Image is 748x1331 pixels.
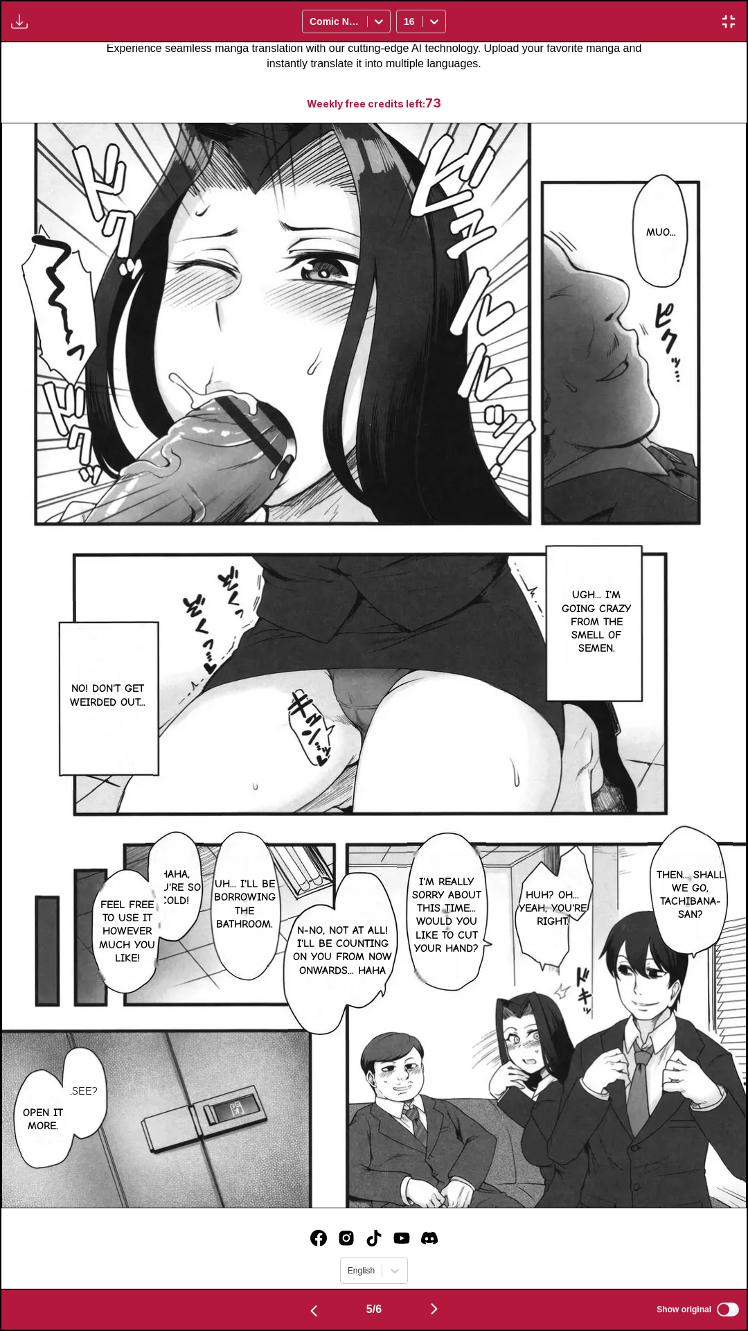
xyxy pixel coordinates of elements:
[657,1305,711,1314] span: Show original
[407,873,486,958] p: I'm really sorry about this time... Would you like to cut your hand?
[11,13,28,30] img: Download translated images
[288,921,397,980] p: N-No, not at all! I'll be counting on you from now onwards... Haha
[145,865,204,911] p: Haha, you're so cold!
[366,1303,382,1316] span: 5 / 6
[211,875,278,934] p: Uh... I'll be borrowing the bathroom.
[1,123,747,1208] img: Manga Panel
[426,1300,443,1317] img: Next page
[648,866,733,925] p: Then... shall we go, Tachibana-san?
[91,896,164,968] p: Feel free to use it however much you like!
[62,679,153,711] p: No! Don't get weirded out...
[717,1303,739,1316] input: Show original
[65,1082,100,1101] p: ...See?
[553,586,641,658] p: Ugh... I'm going crazy from the smell of semen.
[305,1303,322,1319] img: Previous page
[17,1104,70,1136] p: Open it more.
[643,223,679,242] p: Muo...
[514,886,591,932] p: Huh? Oh... Yeah, you're right.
